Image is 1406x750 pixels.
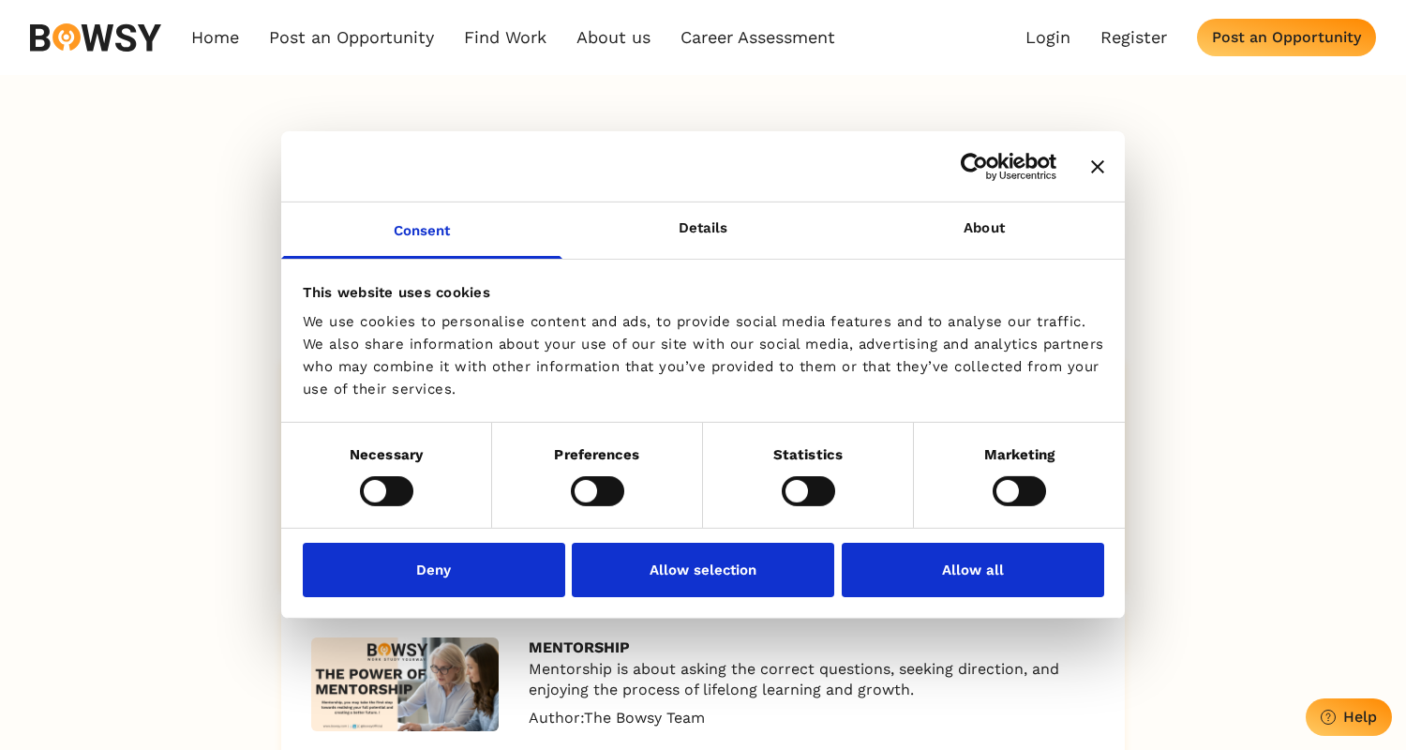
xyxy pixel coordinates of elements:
div: Help [1343,708,1377,726]
button: Close banner [1091,159,1104,172]
img: 5ce5a527-06c0-42ba-aada-070ad3a9a6b3.jpg [311,637,499,731]
a: Login [1025,27,1070,48]
strong: Preferences [554,446,639,463]
a: MENTORSHIP [529,637,1095,658]
button: Post an Opportunity [1197,19,1376,56]
p: Mentorship is about asking the correct questions, seeking direction, and enjoying the process of ... [529,659,1095,701]
div: Post an Opportunity [1212,28,1361,46]
img: svg%3e [30,23,161,52]
p: Author: The Bowsy Team [529,708,1095,728]
strong: Statistics [773,446,843,463]
button: Deny [303,543,565,597]
a: Home [191,27,239,48]
a: Register [1100,27,1167,48]
a: Usercentrics Cookiebot - opens in a new window [892,152,1056,180]
button: Allow selection [572,543,834,597]
a: Details [562,202,844,259]
div: We use cookies to personalise content and ads, to provide social media features and to analyse ou... [303,310,1104,400]
a: Consent [281,202,562,259]
a: Career Assessment [681,27,835,48]
a: About [844,202,1125,259]
button: Help [1306,698,1392,736]
strong: Marketing [984,446,1055,463]
button: Allow all [842,543,1104,597]
div: This website uses cookies [303,280,1104,303]
strong: Necessary [350,446,423,463]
